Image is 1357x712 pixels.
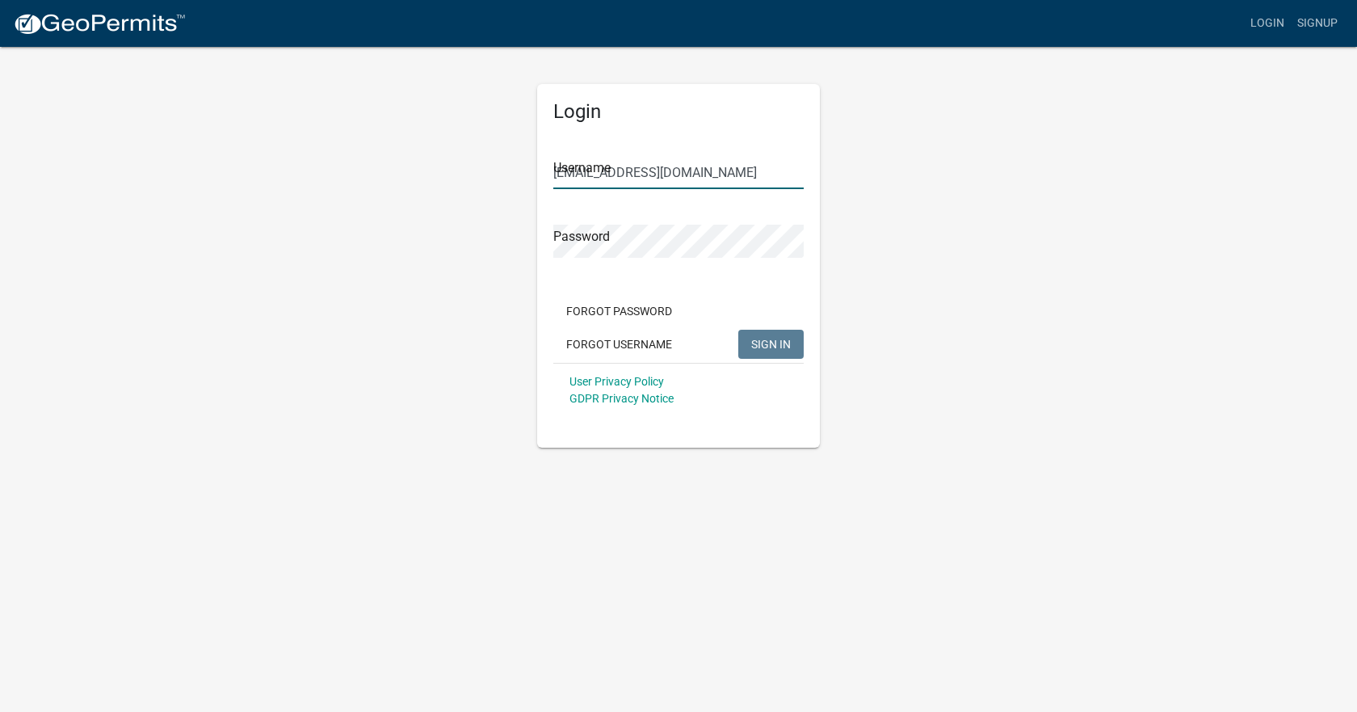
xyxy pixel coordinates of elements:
a: Signup [1291,8,1344,39]
a: User Privacy Policy [569,375,664,388]
a: GDPR Privacy Notice [569,392,674,405]
a: Login [1244,8,1291,39]
span: SIGN IN [751,337,791,350]
button: SIGN IN [738,330,804,359]
h5: Login [553,100,804,124]
button: Forgot Password [553,297,685,326]
button: Forgot Username [553,330,685,359]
